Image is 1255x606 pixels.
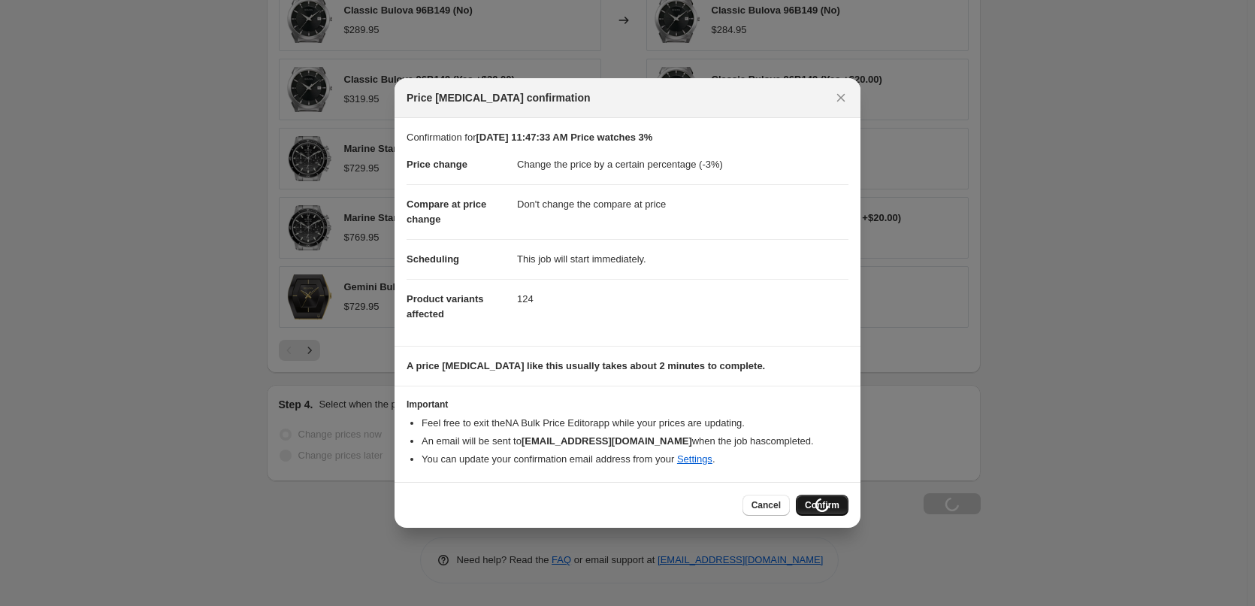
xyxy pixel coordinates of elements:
[407,159,467,170] span: Price change
[517,279,848,319] dd: 124
[517,239,848,279] dd: This job will start immediately.
[407,253,459,265] span: Scheduling
[476,132,652,143] b: [DATE] 11:47:33 AM Price watches 3%
[422,452,848,467] li: You can update your confirmation email address from your .
[407,360,765,371] b: A price [MEDICAL_DATA] like this usually takes about 2 minutes to complete.
[407,90,591,105] span: Price [MEDICAL_DATA] confirmation
[517,184,848,224] dd: Don't change the compare at price
[677,453,712,465] a: Settings
[522,435,692,447] b: [EMAIL_ADDRESS][DOMAIN_NAME]
[422,434,848,449] li: An email will be sent to when the job has completed .
[517,145,848,184] dd: Change the price by a certain percentage (-3%)
[407,198,486,225] span: Compare at price change
[742,495,790,516] button: Cancel
[407,293,484,320] span: Product variants affected
[407,398,848,411] h3: Important
[830,87,851,108] button: Close
[407,130,848,145] p: Confirmation for
[751,499,781,511] span: Cancel
[422,416,848,431] li: Feel free to exit the NA Bulk Price Editor app while your prices are updating.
